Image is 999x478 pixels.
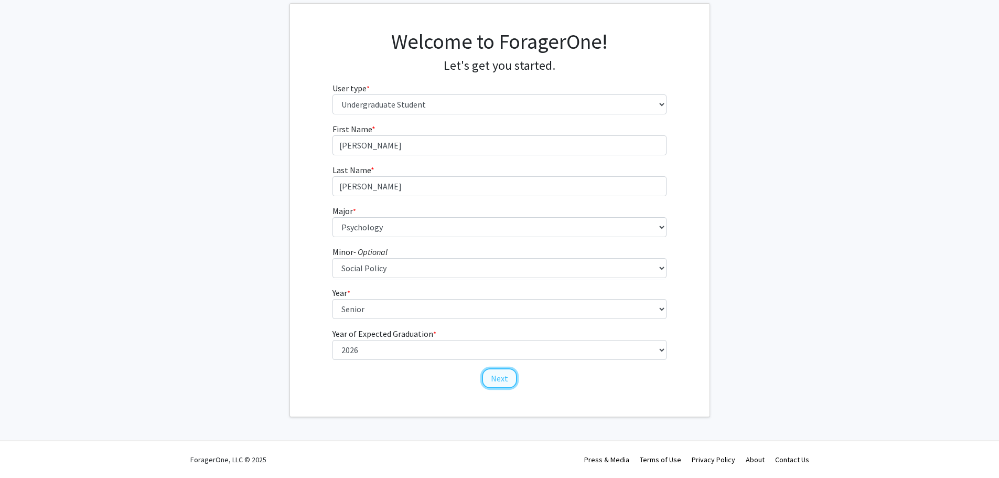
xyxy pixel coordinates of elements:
label: Minor [332,246,388,258]
span: First Name [332,124,372,134]
label: Year of Expected Graduation [332,327,436,340]
label: Major [332,205,356,217]
a: Press & Media [584,455,629,464]
a: Privacy Policy [692,455,735,464]
a: About [746,455,765,464]
a: Terms of Use [640,455,681,464]
iframe: Chat [8,431,45,470]
i: - Optional [353,247,388,257]
span: Last Name [332,165,371,175]
a: Contact Us [775,455,809,464]
label: User type [332,82,370,94]
h4: Let's get you started. [332,58,667,73]
label: Year [332,286,350,299]
div: ForagerOne, LLC © 2025 [190,441,266,478]
h1: Welcome to ForagerOne! [332,29,667,54]
button: Next [482,368,517,388]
